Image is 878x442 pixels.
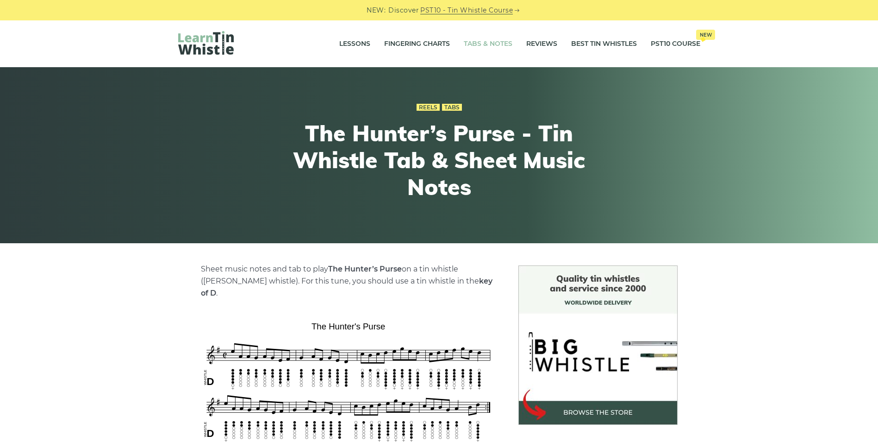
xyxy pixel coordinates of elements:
strong: The Hunter’s Purse [328,265,402,273]
a: Reviews [526,32,557,56]
strong: key of D [201,277,492,297]
a: Tabs [442,104,462,111]
span: New [696,30,715,40]
p: Sheet music notes and tab to play on a tin whistle ([PERSON_NAME] whistle). For this tune, you sh... [201,263,496,299]
img: LearnTinWhistle.com [178,31,234,55]
a: Fingering Charts [384,32,450,56]
a: Tabs & Notes [464,32,512,56]
a: Reels [417,104,440,111]
a: Lessons [339,32,370,56]
a: Best Tin Whistles [571,32,637,56]
img: BigWhistle Tin Whistle Store [518,265,678,425]
h1: The Hunter’s Purse - Tin Whistle Tab & Sheet Music Notes [269,120,610,200]
a: PST10 CourseNew [651,32,700,56]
